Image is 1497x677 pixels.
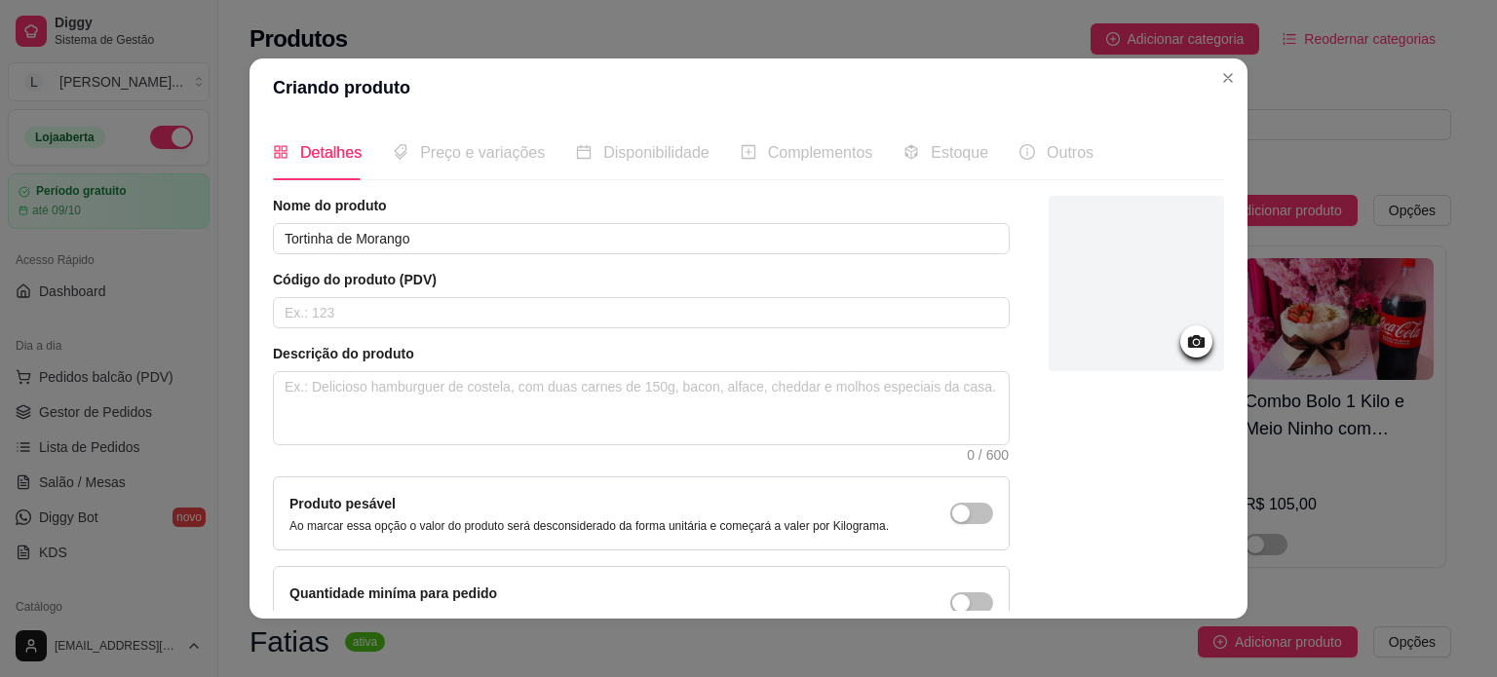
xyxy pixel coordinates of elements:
article: Código do produto (PDV) [273,270,1010,289]
span: info-circle [1019,144,1035,160]
span: calendar [576,144,592,160]
input: Ex.: Hamburguer de costela [273,223,1010,254]
input: Ex.: 123 [273,297,1010,328]
span: Outros [1047,144,1094,161]
header: Criando produto [249,58,1247,117]
article: Descrição do produto [273,344,1010,363]
span: Complementos [768,144,873,161]
span: tags [393,144,408,160]
span: Estoque [931,144,988,161]
span: code-sandbox [903,144,919,160]
span: Detalhes [300,144,362,161]
button: Close [1212,62,1244,94]
p: Ao habilitar seus clientes terão que pedir uma quantidade miníma desse produto. [289,608,710,623]
label: Produto pesável [289,496,396,511]
p: Ao marcar essa opção o valor do produto será desconsiderado da forma unitária e começará a valer ... [289,518,889,534]
span: plus-square [741,144,756,160]
span: Preço e variações [420,144,545,161]
span: appstore [273,144,288,160]
article: Nome do produto [273,196,1010,215]
span: Disponibilidade [603,144,710,161]
label: Quantidade miníma para pedido [289,585,497,601]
